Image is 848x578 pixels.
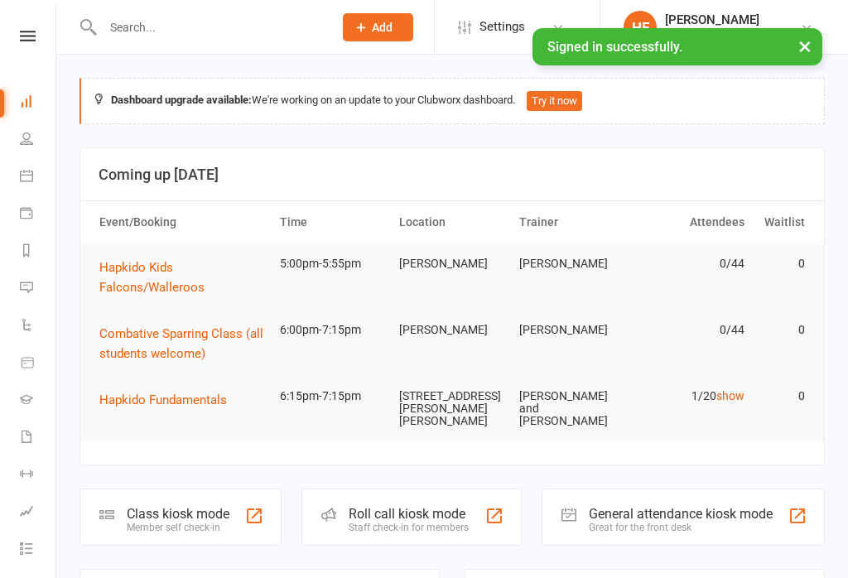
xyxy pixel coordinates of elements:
td: [STREET_ADDRESS][PERSON_NAME][PERSON_NAME] [392,377,512,441]
th: Location [392,201,512,243]
td: 0/44 [632,311,752,349]
button: Add [343,13,413,41]
th: Time [272,201,393,243]
div: HF [624,11,657,44]
td: [PERSON_NAME] [392,244,512,283]
div: Class kiosk mode [127,506,229,522]
td: 0 [752,244,812,283]
div: Member self check-in [127,522,229,533]
button: Hapkido Fundamentals [99,390,238,410]
div: [PERSON_NAME] [665,12,783,27]
a: show [716,389,744,402]
div: General attendance kiosk mode [589,506,773,522]
td: 5:00pm-5:55pm [272,244,393,283]
td: 0 [752,377,812,416]
a: Dashboard [20,84,57,122]
a: Assessments [20,494,57,532]
th: Attendees [632,201,752,243]
input: Search... [98,16,321,39]
a: Calendar [20,159,57,196]
span: Add [372,21,393,34]
a: Payments [20,196,57,234]
span: Hapkido Kids Falcons/Walleroos [99,260,205,295]
span: Settings [479,8,525,46]
span: Signed in successfully. [547,39,682,55]
a: People [20,122,57,159]
td: [PERSON_NAME] [392,311,512,349]
div: We're working on an update to your Clubworx dashboard. [79,78,825,124]
th: Trainer [512,201,632,243]
button: Try it now [527,91,582,111]
button: × [790,28,820,64]
strong: Dashboard upgrade available: [111,94,252,106]
td: [PERSON_NAME] and [PERSON_NAME] [512,377,632,441]
td: [PERSON_NAME] [512,311,632,349]
div: Roll call kiosk mode [349,506,469,522]
td: [PERSON_NAME] [512,244,632,283]
a: Product Sales [20,345,57,383]
h3: Coming up [DATE] [99,166,806,183]
td: 6:15pm-7:15pm [272,377,393,416]
div: Australian Self Defence [665,27,783,42]
button: Combative Sparring Class (all students welcome) [99,324,265,364]
div: Great for the front desk [589,522,773,533]
button: Hapkido Kids Falcons/Walleroos [99,258,265,297]
td: 0/44 [632,244,752,283]
span: Hapkido Fundamentals [99,393,227,407]
div: Staff check-in for members [349,522,469,533]
td: 1/20 [632,377,752,416]
span: Combative Sparring Class (all students welcome) [99,326,263,361]
th: Event/Booking [92,201,272,243]
td: 6:00pm-7:15pm [272,311,393,349]
td: 0 [752,311,812,349]
th: Waitlist [752,201,812,243]
a: Reports [20,234,57,271]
